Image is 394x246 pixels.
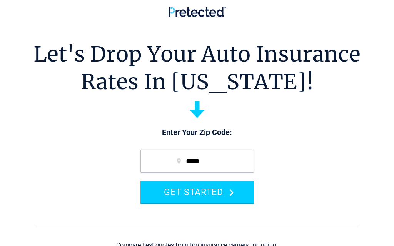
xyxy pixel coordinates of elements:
h1: Let's Drop Your Auto Insurance Rates In [US_STATE]! [33,40,361,96]
p: Enter Your Zip Code: [133,127,262,138]
input: zip code [140,150,254,173]
button: GET STARTED [140,181,254,203]
img: Pretected Logo [169,7,226,17]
